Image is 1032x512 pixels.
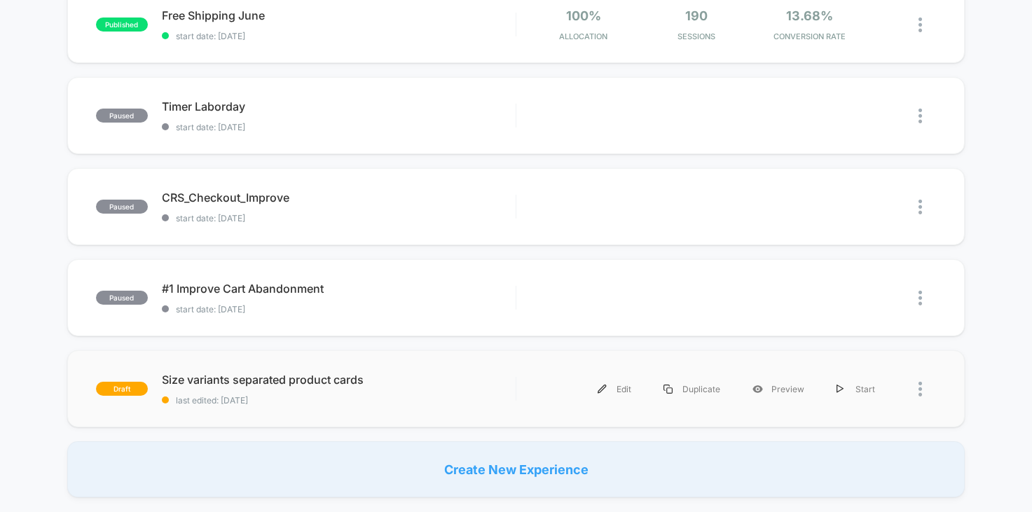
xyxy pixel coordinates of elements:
div: Edit [582,373,647,405]
span: paused [96,200,148,214]
img: menu [837,385,844,394]
span: published [96,18,148,32]
img: close [919,200,922,214]
span: CONVERSION RATE [757,32,862,41]
span: start date: [DATE] [162,31,516,41]
span: Timer Laborday [162,99,516,113]
span: Allocation [559,32,607,41]
span: 100% [566,8,601,23]
span: #1 Improve Cart Abandonment [162,282,516,296]
span: paused [96,109,148,123]
span: last edited: [DATE] [162,395,516,406]
span: draft [96,382,148,396]
span: 13.68% [786,8,833,23]
div: Start [820,373,891,405]
div: Duplicate [647,373,736,405]
img: close [919,18,922,32]
img: menu [663,385,673,394]
div: Preview [736,373,820,405]
span: Size variants separated product cards [162,373,516,387]
img: close [919,109,922,123]
span: start date: [DATE] [162,213,516,223]
span: start date: [DATE] [162,304,516,314]
span: start date: [DATE] [162,122,516,132]
span: CRS_Checkout_Improve [162,191,516,205]
img: close [919,291,922,305]
span: Sessions [644,32,750,41]
span: Free Shipping June [162,8,516,22]
img: close [919,382,922,396]
img: menu [598,385,607,394]
div: Create New Experience [67,441,965,497]
span: 190 [685,8,708,23]
span: paused [96,291,148,305]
